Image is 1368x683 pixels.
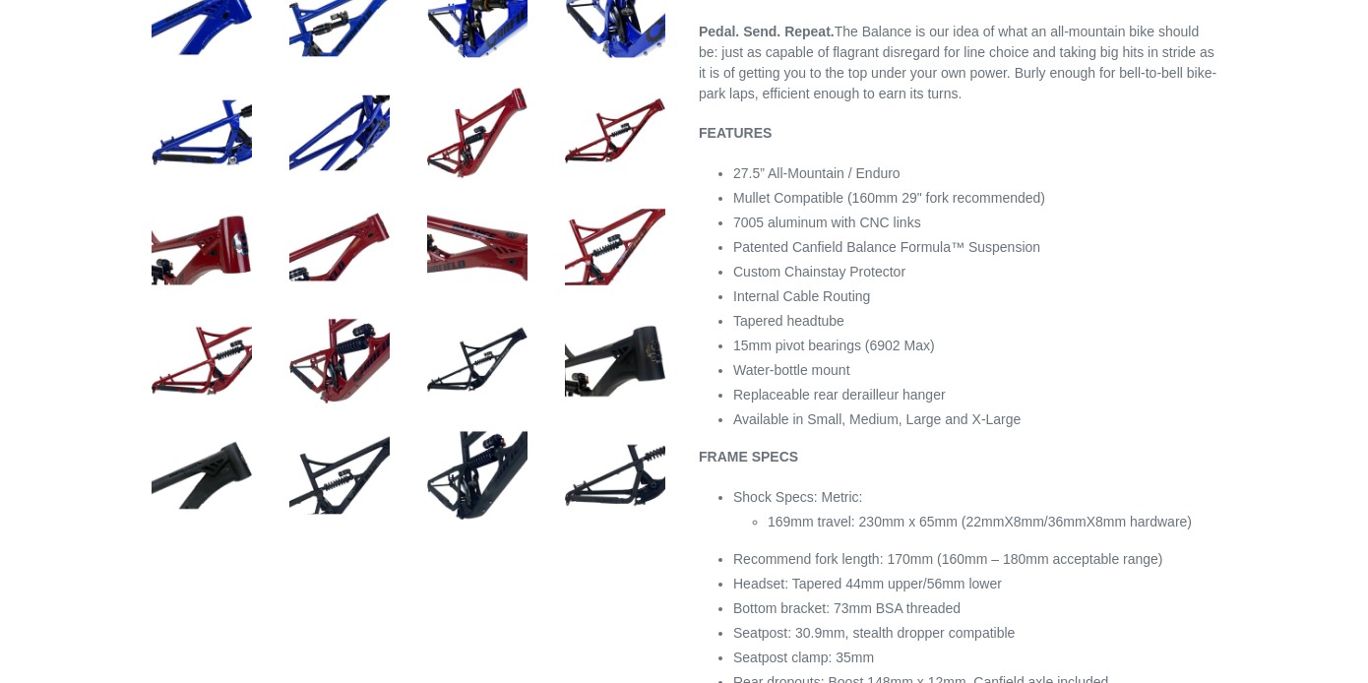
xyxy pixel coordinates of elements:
img: Load image into Gallery viewer, BALANCE - Frameset [285,79,394,187]
img: Load image into Gallery viewer, BALANCE - Frameset [561,307,669,415]
span: Internal Cable Routing [733,288,870,304]
span: Headset: Tapered 44mm upper/56mm lower [733,576,1002,591]
li: Tapered headtube [733,311,1220,332]
img: Load image into Gallery viewer, BALANCE - Frameset [285,193,394,301]
img: Load image into Gallery viewer, BALANCE - Frameset [561,421,669,529]
span: Seatpost clamp: 35mm [733,650,874,665]
p: The Balance is our idea of what an all-mountain bike should be: just as capable of flagrant disre... [699,22,1220,104]
span: Shock Specs: Metric: [733,489,863,505]
img: Load image into Gallery viewer, BALANCE - Frameset [561,79,669,187]
img: Load image into Gallery viewer, BALANCE - Frameset [561,193,669,301]
img: Load image into Gallery viewer, BALANCE - Frameset [285,307,394,415]
span: 15mm pivot bearings (6902 Max) [733,338,935,353]
span: Replaceable rear derailleur hanger [733,387,946,403]
img: Load image into Gallery viewer, BALANCE - Frameset [148,79,256,187]
img: Load image into Gallery viewer, BALANCE - Frameset [285,421,394,529]
img: Load image into Gallery viewer, BALANCE - Frameset [423,421,531,529]
img: Load image into Gallery viewer, BALANCE - Frameset [423,307,531,415]
img: Load image into Gallery viewer, BALANCE - Frameset [148,193,256,301]
img: Load image into Gallery viewer, BALANCE - Frameset [423,193,531,301]
b: FEATURES [699,125,772,141]
span: Patented Canfield Balance Formula™ Suspension [733,239,1040,255]
span: Water-bottle mount [733,362,850,378]
b: Pedal. Send. Repeat. [699,24,835,39]
span: 7005 aluminum with CNC links [733,215,921,230]
span: 27.5” All-Mountain / Enduro [733,165,901,181]
img: Load image into Gallery viewer, BALANCE - Frameset [148,421,256,529]
b: FRAME SPECS [699,449,798,465]
span: Bottom bracket: 73mm BSA threaded [733,600,961,616]
img: Load image into Gallery viewer, BALANCE - Frameset [148,307,256,415]
span: Custom Chainstay Protector [733,264,905,279]
span: Recommend fork length: 170mm (160mm – 180mm acceptable range) [733,551,1163,567]
span: Mullet Compatible (160mm 29" fork recommended) [733,190,1045,206]
li: Available in Small, Medium, Large and X-Large [733,409,1220,430]
span: Seatpost: 30.9mm, stealth dropper compatible [733,625,1015,641]
img: Load image into Gallery viewer, BALANCE - Frameset [423,79,531,187]
span: 169mm travel: 230mm x 65mm (22mmX8mm/36mmX8mm hardware) [768,514,1192,529]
